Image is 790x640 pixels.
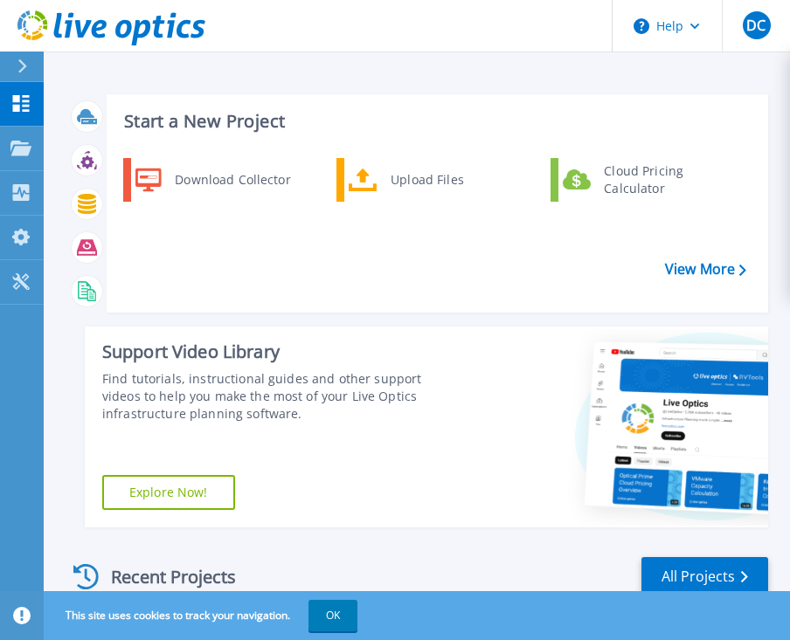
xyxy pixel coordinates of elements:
[595,162,724,197] div: Cloud Pricing Calculator
[336,158,516,202] a: Upload Files
[123,158,302,202] a: Download Collector
[48,600,357,631] span: This site uses cookies to track your navigation.
[102,370,452,423] div: Find tutorials, instructional guides and other support videos to help you make the most of your L...
[102,475,235,510] a: Explore Now!
[382,162,511,197] div: Upload Files
[551,158,730,202] a: Cloud Pricing Calculator
[746,18,766,32] span: DC
[665,261,746,278] a: View More
[102,341,452,363] div: Support Video Library
[166,162,298,197] div: Download Collector
[641,557,768,596] a: All Projects
[308,600,357,631] button: OK
[67,555,260,598] div: Recent Projects
[124,112,745,131] h3: Start a New Project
